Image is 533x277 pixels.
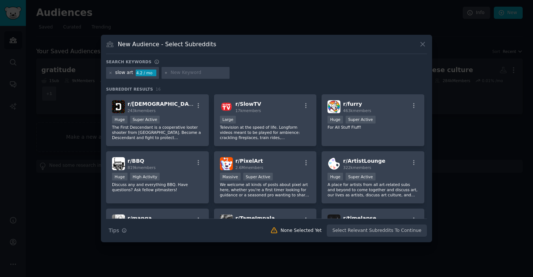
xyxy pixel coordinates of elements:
[327,157,340,170] img: ArtistLounge
[171,70,227,76] input: New Keyword
[112,100,125,113] img: TheFirstDescendant
[128,165,156,170] span: 819k members
[128,108,156,113] span: 243k members
[346,116,376,124] div: Super Active
[343,108,371,113] span: 463k members
[220,157,233,170] img: PixelArt
[112,116,128,124] div: Huge
[346,173,376,180] div: Super Active
[156,87,161,91] span: 16
[235,108,261,113] span: 17k members
[235,215,275,221] span: r/ TameImpala
[327,182,418,197] p: A place for artists from all art-related subs and beyond to come together and discuss art, our li...
[112,125,203,140] p: The First Descendant is a cooperative looter shooter from [GEOGRAPHIC_DATA]. Become a Descendant ...
[112,214,125,227] img: manga
[112,157,125,170] img: BBQ
[128,215,152,221] span: r/ manga
[281,227,322,234] div: None Selected Yet
[118,40,216,48] h3: New Audience - Select Subreddits
[130,116,160,124] div: Super Active
[327,214,340,227] img: timelapse
[235,165,264,170] span: 2.6M members
[343,215,376,221] span: r/ timelapse
[112,173,128,180] div: Huge
[343,165,371,170] span: 322k members
[235,101,261,107] span: r/ SlowTV
[106,59,152,64] h3: Search keywords
[327,125,418,130] p: For All Stuff Fluff!
[106,87,153,92] span: Subreddit Results
[220,100,233,113] img: SlowTV
[109,227,119,234] span: Tips
[220,182,311,197] p: We welcome all kinds of posts about pixel art here, whether you're a first timer looking for guid...
[220,173,241,180] div: Massive
[128,101,198,107] span: r/ [DEMOGRAPHIC_DATA]
[106,224,129,237] button: Tips
[327,173,343,180] div: Huge
[128,158,144,164] span: r/ BBQ
[136,70,156,76] div: 4.2 / mo
[243,173,273,180] div: Super Active
[115,70,133,76] div: slow art
[130,173,160,180] div: High Activity
[343,158,385,164] span: r/ ArtistLounge
[112,182,203,192] p: Discuss any and everything BBQ. Have questions? Ask fellow pitmasters!
[220,125,311,140] p: Television at the speed of life. Longform videos meant to be played for ambience: crackling firep...
[327,116,343,124] div: Huge
[220,214,233,227] img: TameImpala
[343,101,362,107] span: r/ furry
[327,100,340,113] img: furry
[235,158,263,164] span: r/ PixelArt
[220,116,236,124] div: Large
